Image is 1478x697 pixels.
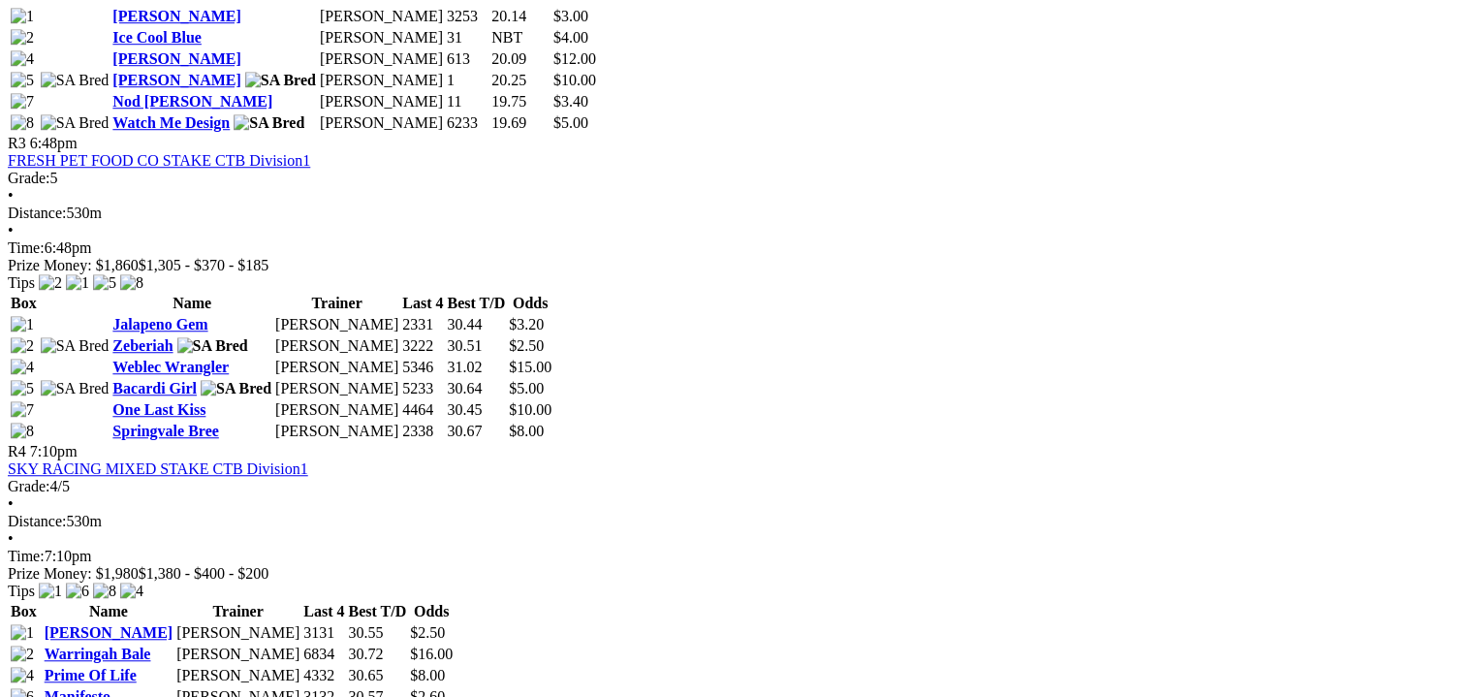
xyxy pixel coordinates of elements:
[11,295,37,311] span: Box
[274,400,399,420] td: [PERSON_NAME]
[41,72,110,89] img: SA Bred
[319,92,444,111] td: [PERSON_NAME]
[112,8,240,24] a: [PERSON_NAME]
[234,114,304,132] img: SA Bred
[446,28,488,48] td: 31
[347,666,407,685] td: 30.65
[401,358,444,377] td: 5346
[30,135,78,151] span: 6:48pm
[401,336,444,356] td: 3222
[553,93,588,110] span: $3.40
[8,170,1470,187] div: 5
[120,583,143,600] img: 4
[175,666,300,685] td: [PERSON_NAME]
[11,359,34,376] img: 4
[274,379,399,398] td: [PERSON_NAME]
[11,380,34,397] img: 5
[319,28,444,48] td: [PERSON_NAME]
[8,152,310,169] a: FRESH PET FOOD CO STAKE CTB Division1
[8,583,35,599] span: Tips
[8,222,14,238] span: •
[490,7,550,26] td: 20.14
[446,422,506,441] td: 30.67
[175,645,300,664] td: [PERSON_NAME]
[8,239,45,256] span: Time:
[11,603,37,619] span: Box
[490,71,550,90] td: 20.25
[446,92,488,111] td: 11
[8,239,1470,257] div: 6:48pm
[8,135,26,151] span: R3
[319,113,444,133] td: [PERSON_NAME]
[446,336,506,356] td: 30.51
[446,358,506,377] td: 31.02
[11,72,34,89] img: 5
[41,380,110,397] img: SA Bred
[11,646,34,663] img: 2
[8,495,14,512] span: •
[8,460,308,477] a: SKY RACING MIXED STAKE CTB Division1
[8,478,1470,495] div: 4/5
[201,380,271,397] img: SA Bred
[8,205,66,221] span: Distance:
[8,170,50,186] span: Grade:
[66,274,89,292] img: 1
[410,646,453,662] span: $16.00
[446,294,506,313] th: Best T/D
[274,315,399,334] td: [PERSON_NAME]
[66,583,89,600] img: 6
[509,337,544,354] span: $2.50
[44,602,173,621] th: Name
[41,337,110,355] img: SA Bred
[319,71,444,90] td: [PERSON_NAME]
[490,28,550,48] td: NBT
[490,113,550,133] td: 19.69
[112,316,207,333] a: Jalapeno Gem
[274,294,399,313] th: Trainer
[319,7,444,26] td: [PERSON_NAME]
[508,294,552,313] th: Odds
[553,29,588,46] span: $4.00
[30,443,78,459] span: 7:10pm
[8,274,35,291] span: Tips
[8,530,14,547] span: •
[302,602,345,621] th: Last 4
[45,667,137,683] a: Prime Of Life
[112,337,173,354] a: Zeberiah
[11,401,34,419] img: 7
[446,113,488,133] td: 6233
[553,114,588,131] span: $5.00
[112,423,218,439] a: Springvale Bree
[11,624,34,642] img: 1
[401,379,444,398] td: 5233
[112,359,229,375] a: Weblec Wrangler
[409,602,454,621] th: Odds
[11,93,34,111] img: 7
[553,72,596,88] span: $10.00
[8,513,1470,530] div: 530m
[112,380,197,396] a: Bacardi Girl
[11,423,34,440] img: 8
[509,401,551,418] span: $10.00
[8,478,50,494] span: Grade:
[509,316,544,333] span: $3.20
[93,274,116,292] img: 5
[112,50,240,67] a: [PERSON_NAME]
[8,548,1470,565] div: 7:10pm
[446,315,506,334] td: 30.44
[139,565,269,582] span: $1,380 - $400 - $200
[446,49,488,69] td: 613
[274,422,399,441] td: [PERSON_NAME]
[347,623,407,643] td: 30.55
[446,71,488,90] td: 1
[111,294,272,313] th: Name
[93,583,116,600] img: 8
[401,422,444,441] td: 2338
[39,274,62,292] img: 2
[112,93,272,110] a: Nod [PERSON_NAME]
[490,49,550,69] td: 20.09
[401,315,444,334] td: 2331
[11,337,34,355] img: 2
[347,645,407,664] td: 30.72
[177,337,248,355] img: SA Bred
